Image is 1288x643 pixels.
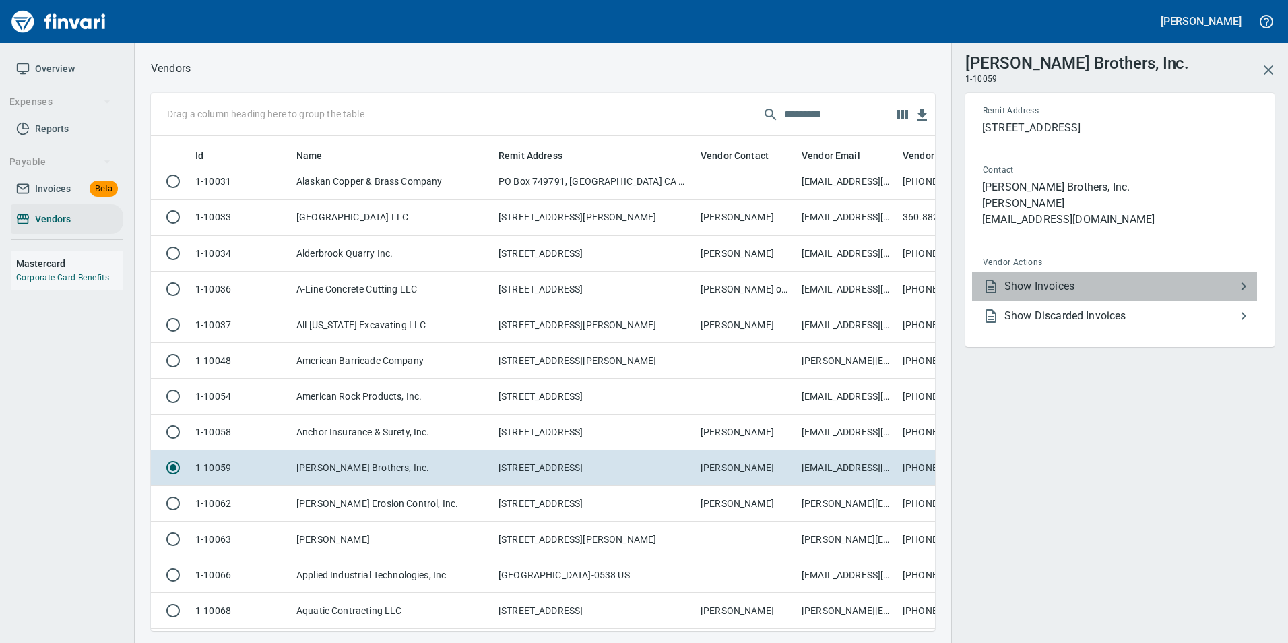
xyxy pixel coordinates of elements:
[1004,308,1235,324] span: Show Discarded Invoices
[1157,11,1245,32] button: [PERSON_NAME]
[897,272,998,307] td: [PHONE_NUMBER]
[796,557,897,593] td: [EMAIL_ADDRESS][DOMAIN_NAME]
[701,148,769,164] span: Vendor Contact
[498,148,562,164] span: Remit Address
[493,486,695,522] td: [STREET_ADDRESS]
[897,379,998,415] td: [PHONE_NUMBER]
[291,415,493,450] td: Anchor Insurance & Surety, Inc.
[695,307,796,343] td: [PERSON_NAME]
[983,256,1149,270] span: Vendor Actions
[9,94,111,111] span: Expenses
[796,236,897,272] td: [EMAIL_ADDRESS][DOMAIN_NAME]
[695,450,796,486] td: [PERSON_NAME]
[190,522,291,557] td: 1-10063
[982,195,1257,212] p: [PERSON_NAME]
[190,486,291,522] td: 1-10062
[897,486,998,522] td: [PHONE_NUMBER]
[493,450,695,486] td: [STREET_ADDRESS]
[897,307,998,343] td: [PHONE_NUMBER]
[695,272,796,307] td: [PERSON_NAME] or [PERSON_NAME]
[498,148,580,164] span: Remit Address
[190,379,291,415] td: 1-10054
[291,236,493,272] td: Alderbrook Quarry Inc.
[982,179,1257,195] p: [PERSON_NAME] Brothers, Inc.
[35,61,75,78] span: Overview
[903,148,965,164] span: Vendor Phone
[9,154,111,171] span: Payable
[897,522,998,557] td: [PHONE_NUMBER]
[190,450,291,486] td: 1-10059
[16,256,123,271] h6: Mastercard
[151,61,191,77] p: Vendors
[897,164,998,200] td: [PHONE_NUMBER]
[4,90,117,115] button: Expenses
[291,307,493,343] td: All [US_STATE] Excavating LLC
[195,148,203,164] span: Id
[90,181,118,197] span: Beta
[190,164,291,200] td: 1-10031
[983,164,1134,177] span: Contact
[796,164,897,200] td: [EMAIL_ADDRESS][DOMAIN_NAME]
[493,236,695,272] td: [STREET_ADDRESS]
[190,415,291,450] td: 1-10058
[296,148,323,164] span: Name
[11,114,123,144] a: Reports
[1161,14,1242,28] h5: [PERSON_NAME]
[493,593,695,629] td: [STREET_ADDRESS]
[796,343,897,379] td: [PERSON_NAME][EMAIL_ADDRESS][DOMAIN_NAME]
[493,522,695,557] td: [STREET_ADDRESS][PERSON_NAME]
[897,593,998,629] td: [PHONE_NUMBER]
[796,307,897,343] td: [EMAIL_ADDRESS][DOMAIN_NAME]
[701,148,786,164] span: Vendor Contact
[796,522,897,557] td: [PERSON_NAME][EMAIL_ADDRESS][PERSON_NAME][DOMAIN_NAME]
[35,211,71,228] span: Vendors
[35,121,69,137] span: Reports
[796,450,897,486] td: [EMAIL_ADDRESS][DOMAIN_NAME]
[291,593,493,629] td: Aquatic Contracting LLC
[4,150,117,175] button: Payable
[291,522,493,557] td: [PERSON_NAME]
[493,272,695,307] td: [STREET_ADDRESS]
[982,120,1257,136] p: [STREET_ADDRESS]
[892,104,912,125] button: Choose columns to display
[802,148,860,164] span: Vendor Email
[796,415,897,450] td: [EMAIL_ADDRESS][DOMAIN_NAME] ; [EMAIL_ADDRESS][DOMAIN_NAME] ; [EMAIL_ADDRESS][DOMAIN_NAME]
[796,379,897,415] td: [EMAIL_ADDRESS][DOMAIN_NAME]
[291,486,493,522] td: [PERSON_NAME] Erosion Control, Inc.
[796,593,897,629] td: [PERSON_NAME][EMAIL_ADDRESS][DOMAIN_NAME]
[151,61,191,77] nav: breadcrumb
[11,174,123,204] a: InvoicesBeta
[493,307,695,343] td: [STREET_ADDRESS][PERSON_NAME]
[983,104,1147,118] span: Remit Address
[190,200,291,235] td: 1-10033
[195,148,221,164] span: Id
[291,164,493,200] td: Alaskan Copper & Brass Company
[897,557,998,593] td: [PHONE_NUMBER]
[796,486,897,522] td: [PERSON_NAME][EMAIL_ADDRESS][DOMAIN_NAME]
[965,73,998,86] span: 1-10059
[493,557,695,593] td: [GEOGRAPHIC_DATA]-0538 US
[1252,54,1285,86] button: Close Vendor
[291,450,493,486] td: [PERSON_NAME] Brothers, Inc.
[493,164,695,200] td: PO Box 749791, [GEOGRAPHIC_DATA] CA 90074-9791 US
[190,307,291,343] td: 1-10037
[190,272,291,307] td: 1-10036
[291,272,493,307] td: A-Line Concrete Cutting LLC
[695,593,796,629] td: [PERSON_NAME]
[11,54,123,84] a: Overview
[16,273,109,282] a: Corporate Card Benefits
[897,200,998,235] td: 360.882.4444
[493,200,695,235] td: [STREET_ADDRESS][PERSON_NAME]
[190,593,291,629] td: 1-10068
[897,343,998,379] td: [PHONE_NUMBER]
[695,415,796,450] td: [PERSON_NAME]
[903,148,982,164] span: Vendor Phone
[291,343,493,379] td: American Barricade Company
[965,51,1189,73] h3: [PERSON_NAME] Brothers, Inc.
[8,5,109,38] img: Finvari
[493,343,695,379] td: [STREET_ADDRESS][PERSON_NAME]
[291,200,493,235] td: [GEOGRAPHIC_DATA] LLC
[35,181,71,197] span: Invoices
[796,200,897,235] td: [EMAIL_ADDRESS][DOMAIN_NAME];[PERSON_NAME][EMAIL_ADDRESS][DOMAIN_NAME]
